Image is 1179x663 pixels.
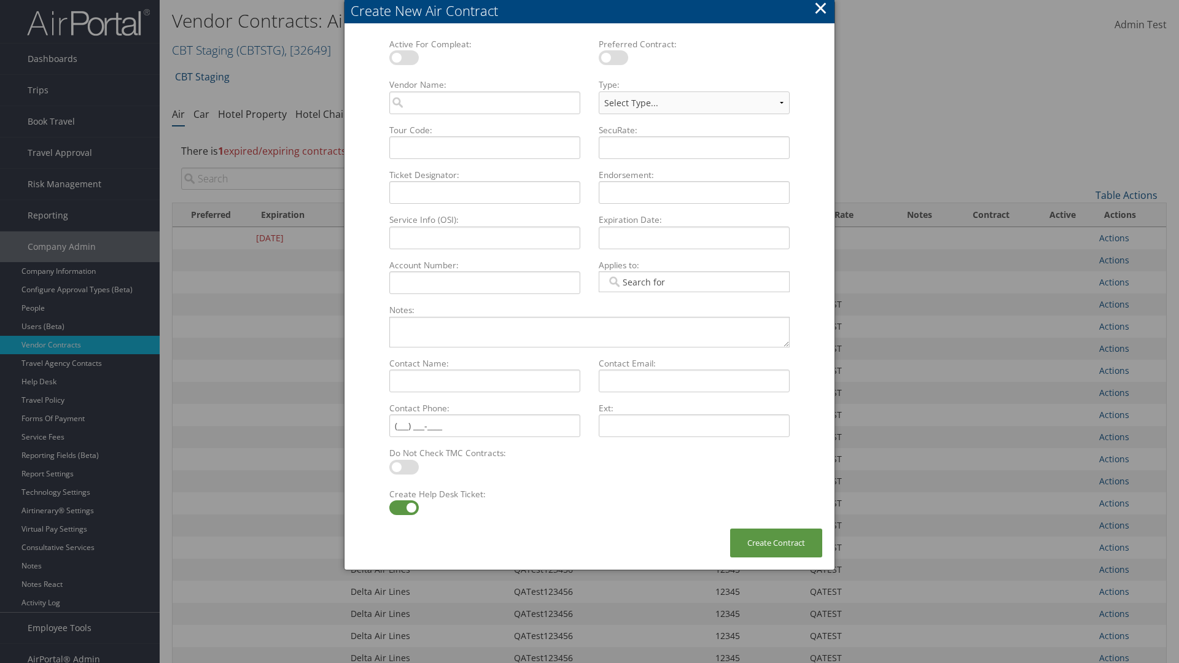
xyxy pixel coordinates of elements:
[607,276,675,288] input: Applies to:
[594,259,795,271] label: Applies to:
[389,91,580,114] input: Vendor Name:
[384,357,585,370] label: Contact Name:
[599,414,790,437] input: Ext:
[599,370,790,392] input: Contact Email:
[599,227,790,249] input: Expiration Date:
[389,317,790,347] textarea: Notes:
[594,402,795,414] label: Ext:
[384,214,585,226] label: Service Info (OSI):
[389,227,580,249] input: Service Info (OSI):
[599,91,790,114] select: Type:
[384,124,585,136] label: Tour Code:
[389,370,580,392] input: Contact Name:
[594,124,795,136] label: SecuRate:
[389,271,580,294] input: Account Number:
[351,1,835,20] div: Create New Air Contract
[384,488,585,500] label: Create Help Desk Ticket:
[594,38,795,50] label: Preferred Contract:
[730,529,822,557] button: Create Contract
[389,414,580,437] input: Contact Phone:
[384,79,585,91] label: Vendor Name:
[594,357,795,370] label: Contact Email:
[384,259,585,271] label: Account Number:
[389,181,580,204] input: Ticket Designator:
[384,38,585,50] label: Active For Compleat:
[599,136,790,159] input: SecuRate:
[384,169,585,181] label: Ticket Designator:
[384,304,795,316] label: Notes:
[594,169,795,181] label: Endorsement:
[389,136,580,159] input: Tour Code:
[384,402,585,414] label: Contact Phone:
[594,214,795,226] label: Expiration Date:
[594,79,795,91] label: Type:
[599,181,790,204] input: Endorsement:
[384,447,585,459] label: Do Not Check TMC Contracts:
